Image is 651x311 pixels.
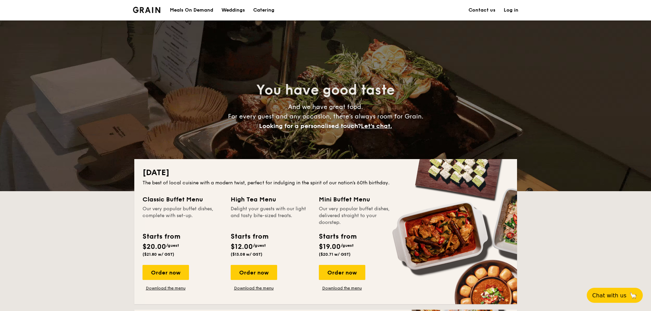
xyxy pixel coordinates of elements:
div: Starts from [143,231,180,242]
span: Looking for a personalised touch? [259,122,361,130]
span: Let's chat. [361,122,392,130]
span: /guest [341,243,354,248]
div: Our very popular buffet dishes, complete with set-up. [143,206,222,226]
span: ($13.08 w/ GST) [231,252,262,257]
span: ($21.80 w/ GST) [143,252,174,257]
div: Starts from [319,231,356,242]
div: Order now [143,265,189,280]
div: Order now [319,265,365,280]
div: Mini Buffet Menu [319,195,399,204]
a: Download the menu [231,285,277,291]
a: Download the menu [143,285,189,291]
h2: [DATE] [143,167,509,178]
span: ($20.71 w/ GST) [319,252,351,257]
div: Starts from [231,231,268,242]
a: Download the menu [319,285,365,291]
span: $20.00 [143,243,166,251]
span: 🦙 [629,292,637,299]
div: Delight your guests with our light and tasty bite-sized treats. [231,206,311,226]
div: Our very popular buffet dishes, delivered straight to your doorstep. [319,206,399,226]
div: Order now [231,265,277,280]
div: Classic Buffet Menu [143,195,222,204]
span: You have good taste [256,82,395,98]
span: $19.00 [319,243,341,251]
div: High Tea Menu [231,195,311,204]
span: $12.00 [231,243,253,251]
span: And we have great food. For every guest and any occasion, there’s always room for Grain. [228,103,423,130]
span: Chat with us [592,292,626,299]
img: Grain [133,7,161,13]
button: Chat with us🦙 [587,288,643,303]
span: /guest [253,243,266,248]
a: Logotype [133,7,161,13]
span: /guest [166,243,179,248]
div: The best of local cuisine with a modern twist, perfect for indulging in the spirit of our nation’... [143,180,509,186]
